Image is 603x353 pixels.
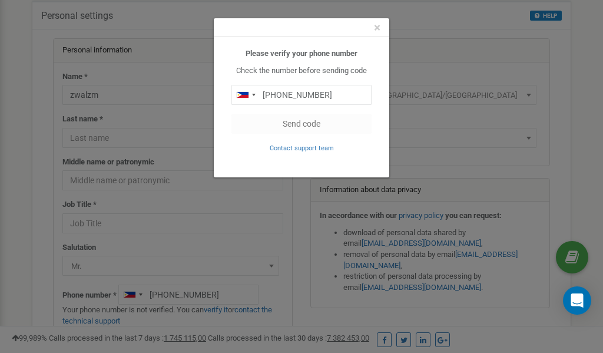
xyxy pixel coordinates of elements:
[231,65,372,77] p: Check the number before sending code
[246,49,357,58] b: Please verify your phone number
[374,22,380,34] button: Close
[231,85,372,105] input: 0905 123 4567
[270,144,334,152] small: Contact support team
[232,85,259,104] div: Telephone country code
[231,114,372,134] button: Send code
[270,143,334,152] a: Contact support team
[563,286,591,315] div: Open Intercom Messenger
[374,21,380,35] span: ×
